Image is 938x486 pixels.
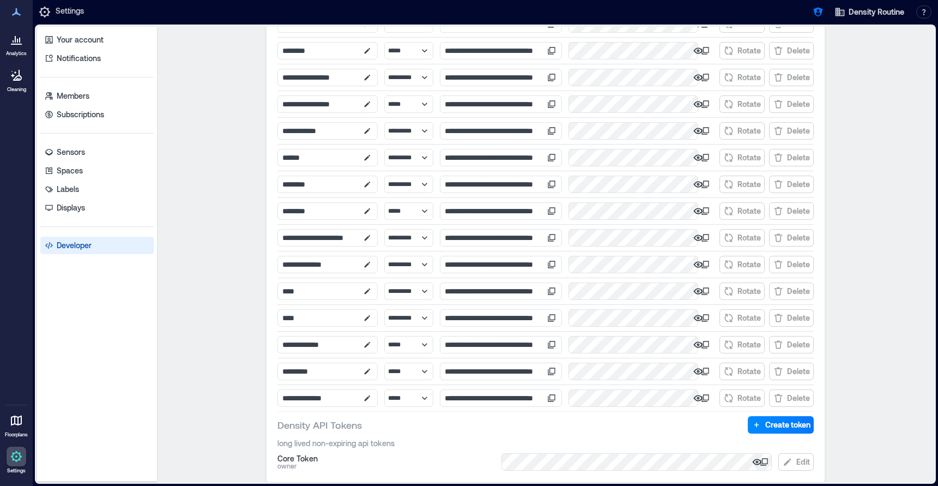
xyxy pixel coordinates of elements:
a: Members [40,87,154,105]
span: Delete [787,259,810,270]
span: Delete [787,313,810,323]
button: Delete [769,69,814,86]
button: Rotate [719,309,765,327]
button: Delete [769,309,814,327]
a: Displays [40,199,154,217]
span: Delete [787,179,810,190]
span: Rotate [737,366,761,377]
span: Rotate [737,99,761,110]
button: Delete [769,95,814,113]
button: Rotate [719,256,765,273]
span: Rotate [737,45,761,56]
a: Spaces [40,162,154,179]
span: Rotate [737,232,761,243]
span: Rotate [737,339,761,350]
button: Delete [769,42,814,59]
button: Rotate [719,42,765,59]
button: Rotate [719,229,765,247]
span: Rotate [737,393,761,404]
button: Rotate [719,176,765,193]
p: Displays [57,202,85,213]
span: Delete [787,45,810,56]
button: Edit [778,453,814,471]
p: Labels [57,184,79,195]
button: Delete [769,202,814,220]
span: Delete [787,339,810,350]
a: Developer [40,237,154,254]
a: Sensors [40,143,154,161]
a: Labels [40,181,154,198]
a: Analytics [3,26,30,60]
button: Delete [769,149,814,166]
p: Analytics [6,50,27,57]
button: Delete [769,122,814,140]
span: Rotate [737,286,761,297]
button: Delete [769,363,814,380]
p: Subscriptions [57,109,104,120]
button: Rotate [719,283,765,300]
span: Rotate [737,259,761,270]
span: Rotate [737,152,761,163]
span: Rotate [737,125,761,136]
span: Delete [787,286,810,297]
button: Rotate [719,363,765,380]
span: Density Routine [849,7,904,17]
span: Delete [787,152,810,163]
span: Delete [787,72,810,83]
span: Delete [787,125,810,136]
span: Delete [787,232,810,243]
p: Members [57,91,89,101]
button: Delete [769,176,814,193]
span: Rotate [737,179,761,190]
div: owner [277,463,495,470]
p: Sensors [57,147,85,158]
button: Rotate [719,389,765,407]
button: Rotate [719,95,765,113]
button: Rotate [719,149,765,166]
span: Rotate [737,72,761,83]
button: Rotate [719,202,765,220]
button: Create token [748,416,814,434]
a: Floorplans [2,407,31,441]
button: Rotate [719,336,765,353]
a: Subscriptions [40,106,154,123]
a: Notifications [40,50,154,67]
div: Core Token [277,454,495,463]
button: Delete [769,256,814,273]
button: Rotate [719,122,765,140]
p: Settings [7,467,26,474]
span: Edit [796,457,810,467]
span: Delete [787,99,810,110]
span: long lived non-expiring api tokens [277,438,814,449]
p: Cleaning [7,86,26,93]
button: Delete [769,389,814,407]
button: Delete [769,336,814,353]
a: Your account [40,31,154,49]
button: Delete [769,229,814,247]
a: Cleaning [3,62,30,96]
p: Developer [57,240,92,251]
span: Delete [787,206,810,217]
p: Spaces [57,165,83,176]
button: Delete [769,283,814,300]
span: Density API Tokens [277,418,362,431]
span: Rotate [737,313,761,323]
p: Settings [56,5,84,19]
p: Your account [57,34,104,45]
span: Rotate [737,206,761,217]
p: Notifications [57,53,101,64]
button: Rotate [719,69,765,86]
span: Create token [765,419,810,430]
span: Delete [787,393,810,404]
button: Density Routine [831,3,907,21]
a: Settings [3,443,29,477]
p: Floorplans [5,431,28,438]
span: Delete [787,366,810,377]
